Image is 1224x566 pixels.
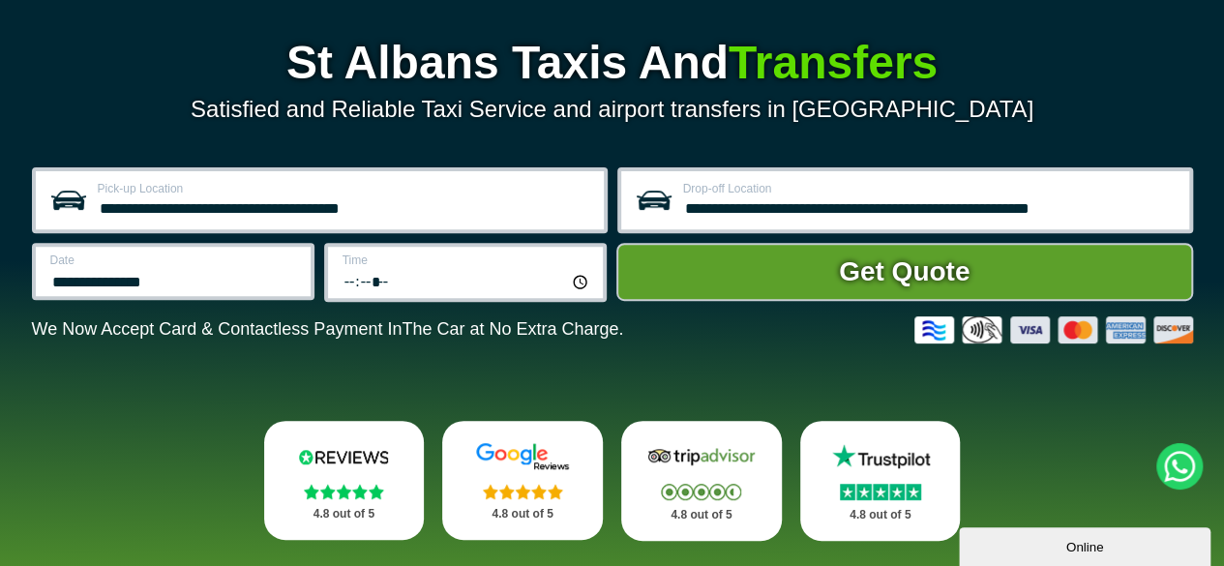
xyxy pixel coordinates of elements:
span: The Car at No Extra Charge. [402,319,623,339]
img: Tripadvisor [643,442,760,471]
p: 4.8 out of 5 [821,503,940,527]
p: We Now Accept Card & Contactless Payment In [32,319,624,340]
a: Trustpilot Stars 4.8 out of 5 [800,421,961,541]
label: Pick-up Location [98,183,592,194]
p: 4.8 out of 5 [285,502,403,526]
p: 4.8 out of 5 [463,502,582,526]
a: Google Stars 4.8 out of 5 [442,421,603,540]
a: Reviews.io Stars 4.8 out of 5 [264,421,425,540]
h1: St Albans Taxis And [32,40,1193,86]
iframe: chat widget [959,523,1214,566]
img: Stars [840,484,921,500]
label: Time [343,254,591,266]
label: Date [50,254,299,266]
button: Get Quote [616,243,1193,301]
a: Tripadvisor Stars 4.8 out of 5 [621,421,782,541]
img: Trustpilot [822,442,939,471]
p: 4.8 out of 5 [642,503,761,527]
img: Stars [661,484,741,500]
img: Reviews.io [285,442,402,471]
img: Stars [483,484,563,499]
span: Transfers [729,37,938,88]
img: Google [464,442,581,471]
p: Satisfied and Reliable Taxi Service and airport transfers in [GEOGRAPHIC_DATA] [32,96,1193,123]
label: Drop-off Location [683,183,1178,194]
img: Credit And Debit Cards [914,316,1193,343]
img: Stars [304,484,384,499]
